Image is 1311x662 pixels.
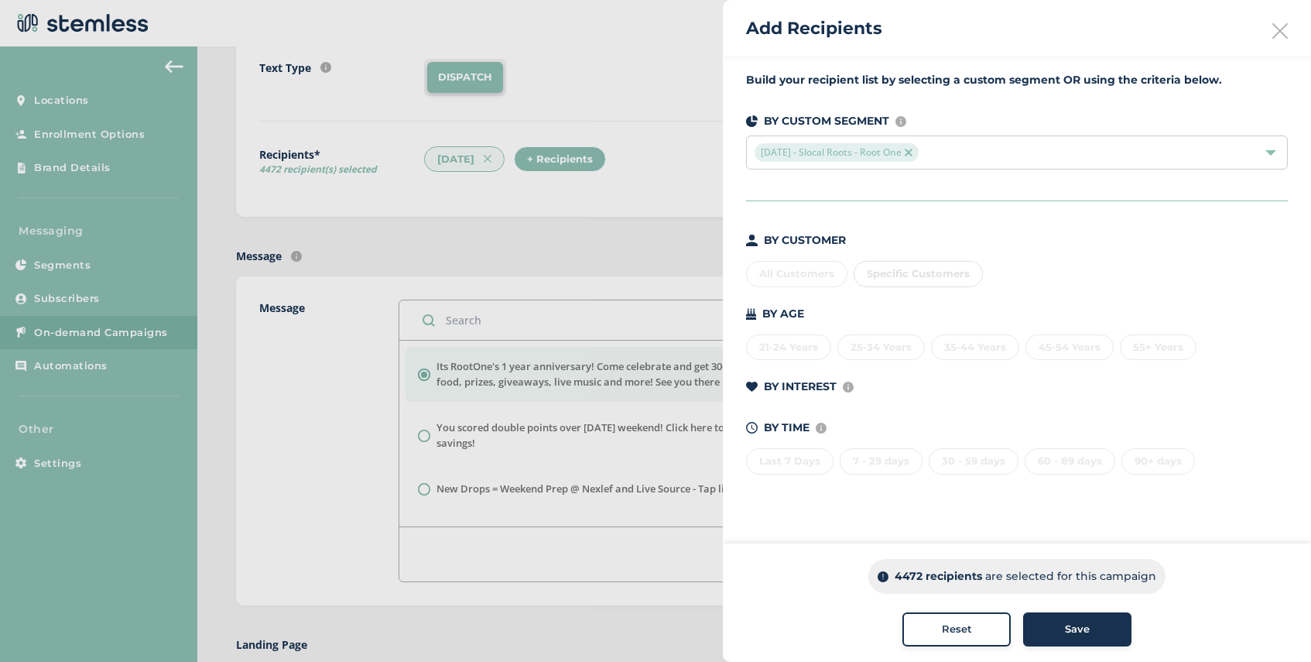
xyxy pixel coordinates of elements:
[746,72,1288,88] label: Build your recipient list by selecting a custom segment OR using the criteria below.
[895,116,906,127] img: icon-info-236977d2.svg
[985,568,1156,585] p: are selected for this campaign
[762,306,804,322] p: BY AGE
[895,568,982,585] p: 4472 recipients
[746,422,758,434] img: icon-time-dark-e6b1183b.svg
[1023,612,1131,647] button: Save
[843,382,854,393] img: icon-info-236977d2.svg
[764,379,837,395] p: BY INTEREST
[1234,588,1311,662] iframe: Chat Widget
[764,232,846,249] p: BY CUSTOMER
[902,612,1011,647] button: Reset
[746,382,758,393] img: icon-heart-dark-29e6356f.svg
[816,423,827,434] img: icon-info-236977d2.svg
[1065,622,1090,637] span: Save
[764,113,889,129] p: BY CUSTOM SEGMENT
[746,15,882,41] h2: Add Recipients
[905,149,912,156] img: icon-close-accent-8a337256.svg
[746,308,756,320] img: icon-cake-93b2a7b5.svg
[942,622,972,637] span: Reset
[746,115,758,127] img: icon-segments-dark-074adb27.svg
[764,420,810,436] p: BY TIME
[878,571,888,582] img: icon-info-dark-48f6c5f3.svg
[755,143,919,162] span: [DATE] - Slocal Roots - Root One
[746,235,758,246] img: icon-person-dark-ced50e5f.svg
